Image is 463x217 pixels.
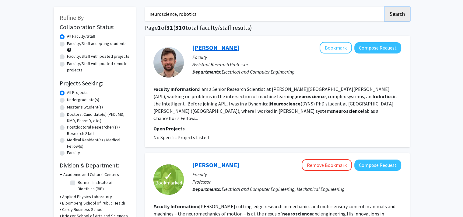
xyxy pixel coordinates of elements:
span: 310 [175,24,185,31]
h1: Page of ( total faculty/staff results) [145,24,410,31]
label: Faculty/Staff with posted remote projects [67,60,130,73]
a: [PERSON_NAME] [192,161,239,169]
b: Departments: [192,69,222,75]
label: Faculty/Staff with posted projects [67,53,129,60]
button: Compose Request to Noah Cowan [354,160,401,171]
b: neuroscience [282,211,312,217]
p: Professor [192,178,401,185]
h2: Collaboration Status: [60,23,130,31]
h2: Projects Seeking: [60,80,130,87]
b: robotics [374,93,393,99]
button: Add William Redman to Bookmarks [320,42,352,53]
label: Berman Institute of Bioethics (BIB) [78,179,128,192]
span: Electrical and Computer Engineering [222,69,295,75]
fg-read-more: I am a Senior Research Scientist at [PERSON_NAME][GEOGRAPHIC_DATA][PERSON_NAME] (APL), working on... [153,86,397,121]
p: Open Projects [153,125,401,132]
h3: Carey Business School [62,206,103,213]
label: All Projects [67,89,88,96]
b: Departments: [192,186,222,192]
label: Postdoctoral Researcher(s) / Research Staff [67,124,130,137]
span: Bookmarked [155,179,182,186]
span: 1 [158,24,161,31]
label: Faculty/Staff accepting students [67,40,127,47]
label: Master's Student(s) [67,104,103,110]
b: Neuroscience [270,101,300,107]
button: Compose Request to William Redman [354,42,401,53]
iframe: Chat [5,190,26,212]
input: Search Keywords [145,7,384,21]
label: Undergraduate(s) [67,97,99,103]
span: Refine By [60,14,84,21]
span: No Specific Projects Listed [153,134,209,140]
span: ✓ [163,173,174,179]
b: Faculty Information: [153,86,199,92]
p: Faculty [192,53,401,61]
p: Faculty [192,171,401,178]
p: Assistant Research Professor [192,61,401,68]
label: Medical Resident(s) / Medical Fellow(s) [67,137,130,150]
label: All Faculty/Staff [67,33,95,40]
b: neuroscience [296,93,326,99]
label: Faculty [67,150,80,156]
b: Faculty Information: [153,203,199,209]
button: Search [385,7,410,21]
a: [PERSON_NAME] [192,44,239,51]
label: Doctoral Candidate(s) (PhD, MD, DMD, PharmD, etc.) [67,111,130,124]
h2: Division & Department: [60,162,130,169]
span: 31 [167,24,173,31]
h3: Applied Physics Laboratory [62,194,112,200]
button: Remove Bookmark [302,159,352,171]
b: neuroscience [333,108,363,114]
span: Electrical and Computer Engineering, Mechanical Engineering [222,186,345,192]
h3: Academic and Cultural Centers [63,171,119,178]
h3: Bloomberg School of Public Health [62,200,125,206]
